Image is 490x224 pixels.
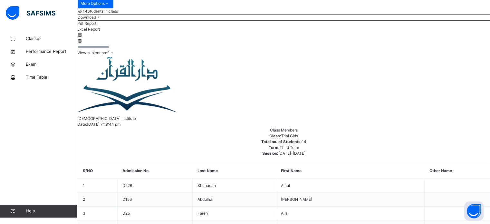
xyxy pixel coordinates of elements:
td: D526 [118,179,193,193]
span: Class: [269,133,281,138]
td: 1 [78,179,118,193]
td: 2 [78,193,118,207]
span: Third Term [280,145,299,150]
span: Performance Report [26,48,77,55]
td: Ainul [276,179,424,193]
span: Date: [77,122,87,127]
th: Admission No. [118,163,193,179]
span: [DEMOGRAPHIC_DATA] Institute [77,116,136,121]
td: D25 [118,207,193,220]
th: Other Name [425,163,490,179]
td: 3 [78,207,118,220]
td: Faren [193,207,276,220]
span: Term: [269,145,280,150]
span: Session: [262,151,278,156]
span: Trial Girls [281,133,298,138]
td: [PERSON_NAME] [276,193,424,207]
td: Shuhadah [193,179,276,193]
button: Open asap [464,201,484,221]
td: Alia [276,207,424,220]
span: Students in class [83,8,118,14]
li: dropdown-list-item-null-0 [77,21,490,26]
span: Help [26,208,77,214]
span: More Options [81,1,110,6]
li: dropdown-list-item-null-1 [77,26,490,32]
span: Class Members [270,128,298,132]
th: S/NO [78,163,118,179]
span: Exam [26,61,77,68]
img: safsims [6,6,55,20]
td: Abdulhai [193,193,276,207]
b: 14 [83,9,87,14]
span: Time Table [26,74,77,81]
span: View subject profile [77,50,113,55]
th: Last Name [193,163,276,179]
th: First Name [276,163,424,179]
span: Total no. of Students: [261,139,302,144]
span: Classes [26,35,77,42]
span: 14 [302,139,306,144]
img: darulquraninstitute.png [77,56,178,116]
span: Download [78,15,96,20]
span: [DATE] 7:19:44 pm [87,122,120,127]
span: [DATE]-[DATE] [278,151,305,156]
td: D156 [118,193,193,207]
